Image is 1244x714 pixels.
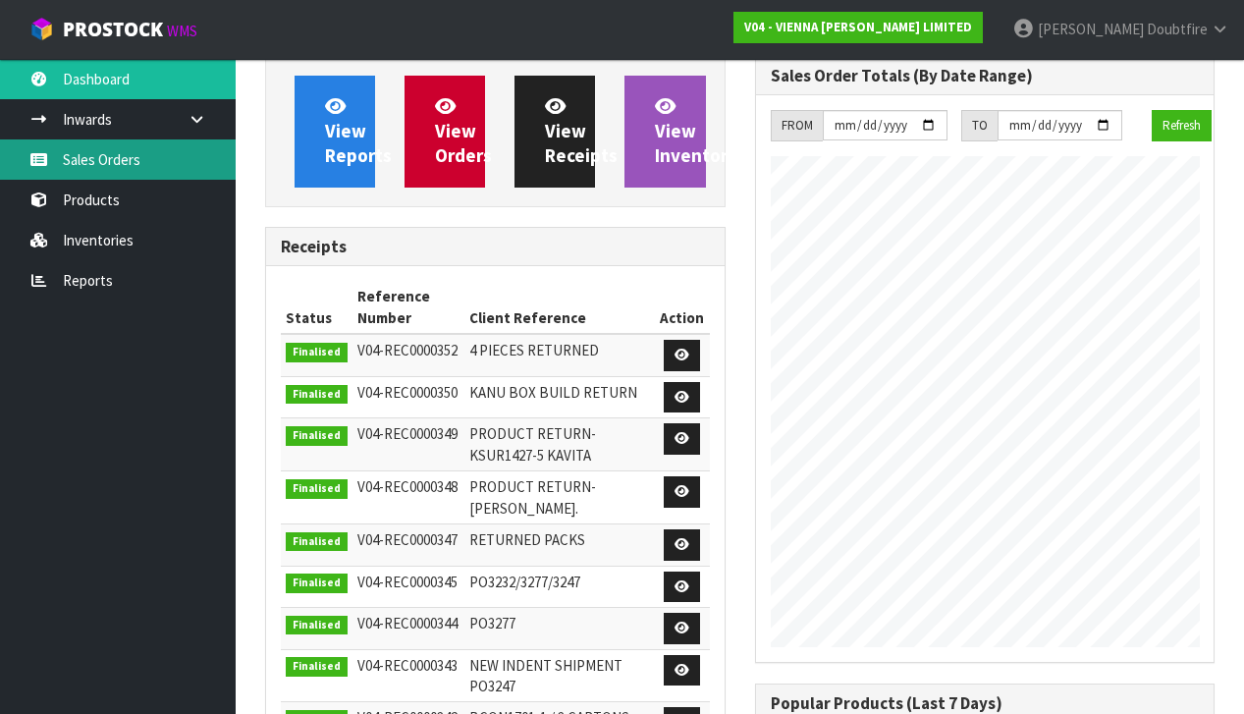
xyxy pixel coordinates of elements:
[624,76,705,188] a: ViewInventory
[464,281,656,334] th: Client Reference
[29,17,54,41] img: cube-alt.png
[771,694,1200,713] h3: Popular Products (Last 7 Days)
[435,94,492,168] span: View Orders
[357,341,458,359] span: V04-REC0000352
[286,657,348,677] span: Finalised
[286,574,348,593] span: Finalised
[357,424,458,443] span: V04-REC0000349
[655,281,709,334] th: Action
[357,530,458,549] span: V04-REC0000347
[281,238,710,256] h3: Receipts
[286,616,348,635] span: Finalised
[286,343,348,362] span: Finalised
[514,76,595,188] a: ViewReceipts
[1147,20,1208,38] span: Doubtfire
[63,17,163,42] span: ProStock
[469,383,637,402] span: KANU BOX BUILD RETURN
[325,94,392,168] span: View Reports
[286,532,348,552] span: Finalised
[352,281,464,334] th: Reference Number
[469,614,515,632] span: PO3277
[961,110,998,141] div: TO
[1038,20,1144,38] span: [PERSON_NAME]
[405,76,485,188] a: ViewOrders
[167,22,197,40] small: WMS
[469,530,585,549] span: RETURNED PACKS
[286,479,348,499] span: Finalised
[744,19,972,35] strong: V04 - VIENNA [PERSON_NAME] LIMITED
[1152,110,1212,141] button: Refresh
[357,477,458,496] span: V04-REC0000348
[655,94,737,168] span: View Inventory
[469,424,596,464] span: PRODUCT RETURN-KSUR1427-5 KAVITA
[545,94,618,168] span: View Receipts
[469,656,622,695] span: NEW INDENT SHIPMENT PO3247
[286,426,348,446] span: Finalised
[281,281,352,334] th: Status
[357,656,458,675] span: V04-REC0000343
[771,110,823,141] div: FROM
[469,573,580,591] span: PO3232/3277/3247
[469,341,599,359] span: 4 PIECES RETURNED
[469,477,596,517] span: PRODUCT RETURN- [PERSON_NAME].
[286,385,348,405] span: Finalised
[357,383,458,402] span: V04-REC0000350
[295,76,375,188] a: ViewReports
[771,67,1200,85] h3: Sales Order Totals (By Date Range)
[357,614,458,632] span: V04-REC0000344
[357,573,458,591] span: V04-REC0000345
